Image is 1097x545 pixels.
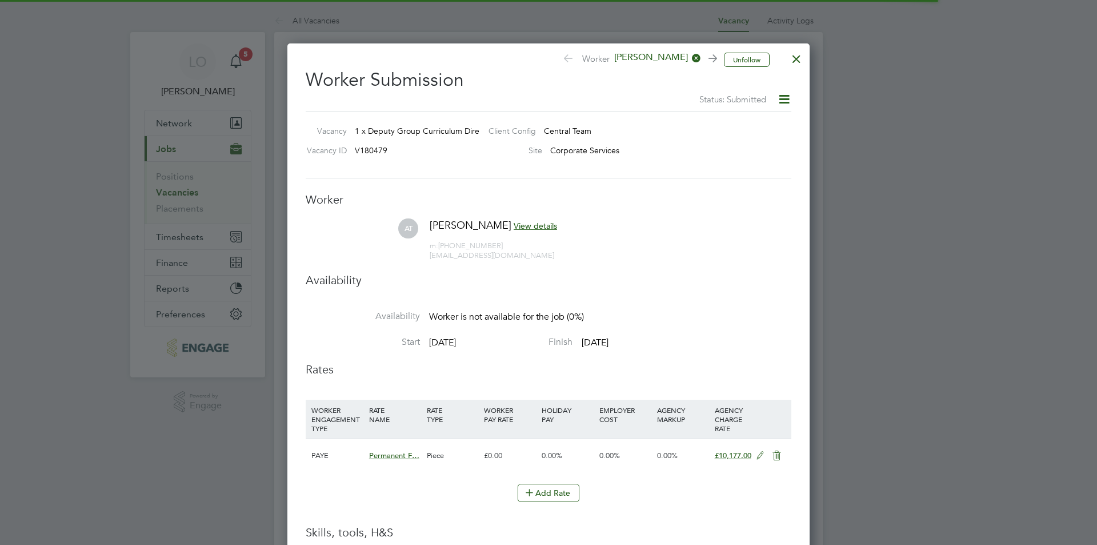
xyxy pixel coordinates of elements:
[481,439,539,472] div: £0.00
[514,221,557,231] span: View details
[301,126,347,136] label: Vacancy
[430,218,511,232] span: [PERSON_NAME]
[550,145,619,156] span: Corporate Services
[309,400,366,439] div: WORKER ENGAGEMENT TYPE
[518,484,579,502] button: Add Rate
[366,400,424,429] div: RATE NAME
[306,525,791,540] h3: Skills, tools, H&S
[699,94,766,105] span: Status: Submitted
[306,336,420,348] label: Start
[479,126,536,136] label: Client Config
[724,53,770,67] button: Unfollow
[306,273,791,288] h3: Availability
[398,218,418,238] span: AT
[430,241,438,250] span: m:
[424,439,482,472] div: Piece
[458,336,572,348] label: Finish
[712,400,750,439] div: AGENCY CHARGE RATE
[429,337,456,348] span: [DATE]
[481,400,539,429] div: WORKER PAY RATE
[355,126,494,136] span: 1 x Deputy Group Curriculum Director
[654,400,712,429] div: AGENCY MARKUP
[715,451,751,460] span: £10,177.00
[539,400,596,429] div: HOLIDAY PAY
[306,362,791,377] h3: Rates
[430,250,554,260] span: [EMAIL_ADDRESS][DOMAIN_NAME]
[599,451,620,460] span: 0.00%
[479,145,542,156] label: Site
[657,451,678,460] span: 0.00%
[306,59,791,106] h2: Worker Submission
[309,439,366,472] div: PAYE
[429,311,584,323] span: Worker is not available for the job (0%)
[562,51,715,67] span: Worker
[596,400,654,429] div: EMPLOYER COST
[544,126,591,136] span: Central Team
[430,241,503,250] span: [PHONE_NUMBER]
[582,337,608,348] span: [DATE]
[542,451,562,460] span: 0.00%
[301,145,347,156] label: Vacancy ID
[424,400,482,429] div: RATE TYPE
[369,451,419,460] span: Permanent F…
[306,192,791,207] h3: Worker
[610,51,701,64] span: [PERSON_NAME]
[306,311,420,323] label: Availability
[355,145,387,156] span: V180479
